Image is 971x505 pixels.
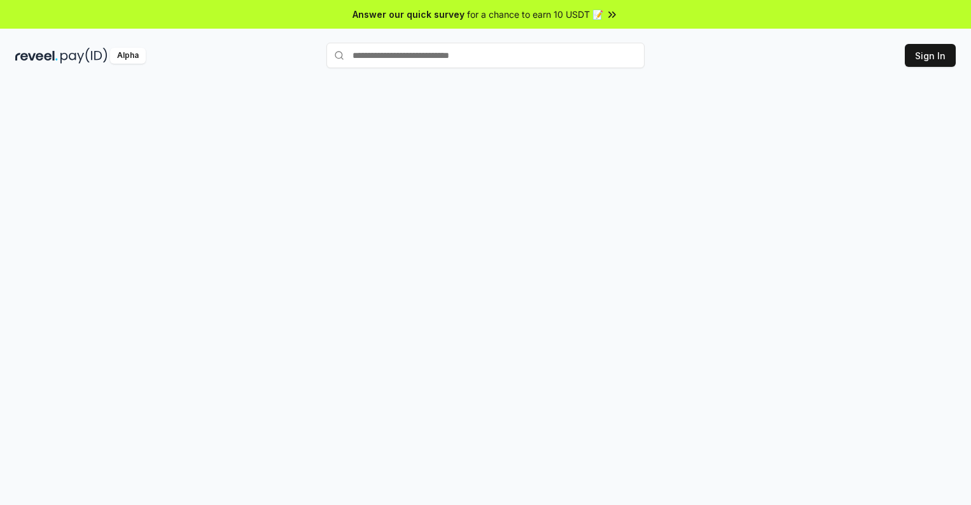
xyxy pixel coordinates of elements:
[353,8,465,21] span: Answer our quick survey
[60,48,108,64] img: pay_id
[467,8,603,21] span: for a chance to earn 10 USDT 📝
[110,48,146,64] div: Alpha
[15,48,58,64] img: reveel_dark
[905,44,956,67] button: Sign In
